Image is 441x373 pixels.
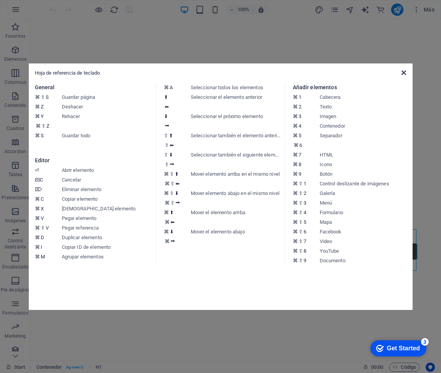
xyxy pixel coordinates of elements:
[299,162,301,167] i: 8
[191,131,281,150] dd: Seleccionar también el elemento anterior
[35,196,40,202] i: ⌘
[35,235,40,240] i: ⌘
[62,213,152,223] dd: Pegar elemento
[293,104,298,110] i: ⌘
[169,133,173,138] i: ⬆
[304,200,306,206] i: 3
[320,169,410,179] dd: Botón
[304,190,306,196] i: 2
[165,104,169,110] i: ⬅
[191,208,281,227] dd: Mover el elemento arriba
[299,248,303,254] i: ⇧
[320,92,410,102] dd: Cabecera
[299,104,301,110] i: 2
[191,83,281,92] dd: Seleccionar todos los elementos
[35,244,40,250] i: ⌘
[299,171,301,177] i: 9
[164,113,168,119] i: ⬇
[170,171,174,177] i: ⇧
[293,200,298,206] i: ⌘
[164,152,168,158] i: ⇧
[299,238,303,244] i: ⇧
[165,162,169,167] i: ⇧
[191,188,281,208] dd: Mover elemento abajo en el mismo nivel
[46,225,48,231] i: V
[62,185,152,194] dd: Eliminar elemento
[299,152,301,158] i: 7
[62,252,152,261] dd: Agrupar elementos
[41,206,43,211] i: X
[41,133,43,138] i: S
[35,254,40,260] i: ⌘
[35,167,39,173] i: ⏎
[320,208,410,217] dd: Formulario
[62,92,152,102] dd: Guardar página
[191,227,281,246] dd: Mover el elemento abajo
[170,181,175,186] i: ⇧
[175,181,180,186] i: ⬅
[304,248,306,254] i: 8
[320,121,410,131] dd: Contenedor
[299,142,302,148] i: 6
[320,112,410,121] dd: Imagen
[35,206,40,211] i: ⌘
[164,94,168,100] i: ⬆
[304,238,306,244] i: 7
[299,190,303,196] i: ⇧
[320,179,410,188] dd: Control deslizante de imágenes
[320,188,410,198] dd: Galería
[293,248,298,254] i: ⌘
[35,104,40,110] i: ⌘
[165,219,170,225] i: ⌘
[320,246,410,256] dd: YouTube
[164,85,169,90] i: ⌘
[299,210,303,215] i: ⇧
[299,113,301,119] i: 3
[175,190,179,196] i: ⬇
[293,190,298,196] i: ⌘
[165,123,170,129] i: ⮕
[293,219,298,225] i: ⌘
[170,190,174,196] i: ⇧
[304,258,306,263] i: 9
[170,229,174,235] i: ⬇
[304,229,306,235] i: 6
[293,210,298,215] i: ⌘
[170,210,174,215] i: ⬆
[62,204,152,213] dd: [DEMOGRAPHIC_DATA] elemento
[62,242,152,252] dd: Copiar ID de elemento
[62,102,152,112] dd: Deshacer
[320,198,410,208] dd: Menú
[320,236,410,246] dd: Video
[299,133,301,138] i: 5
[164,229,169,235] i: ⌘
[293,181,298,186] i: ⌘
[293,83,406,92] h3: Añadir elementos
[62,165,152,175] dd: Abrir elemento
[165,181,170,186] i: ⌘
[293,133,298,138] i: ⌘
[35,113,40,119] i: ⌘
[164,190,169,196] i: ⌘
[62,233,152,242] dd: Duplicar elemento
[41,196,43,202] i: C
[35,94,40,100] i: ⌘
[35,133,40,138] i: ⌘
[299,181,303,186] i: ⇧
[41,225,45,231] i: ⇧
[293,94,298,100] i: ⌘
[164,133,168,138] i: ⇧
[62,194,152,204] dd: Copiar elemento
[293,171,298,177] i: ⌘
[299,94,301,100] i: 1
[41,215,43,221] i: V
[57,2,64,9] div: 3
[320,217,410,227] dd: Mapa
[23,8,56,15] div: Get Started
[320,150,410,160] dd: HTML
[41,113,43,119] i: Y
[62,175,152,185] dd: Cancelar
[41,104,43,110] i: Z
[170,219,175,225] i: ⬅
[299,200,303,206] i: ⇧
